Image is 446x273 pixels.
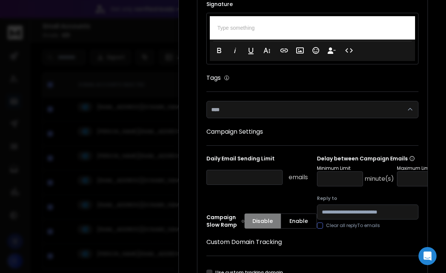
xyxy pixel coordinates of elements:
label: Signature [206,2,418,7]
label: Reply to [317,195,418,201]
h1: Campaign Settings [206,127,418,136]
button: Bold (⌘B) [212,43,226,58]
button: Disable [245,214,281,229]
p: emails [289,173,308,182]
p: Daily Email Sending Limit [206,155,308,165]
h1: Tags [206,73,221,82]
button: Underline (⌘U) [244,43,258,58]
p: Minimum Limit [317,165,394,171]
button: Emoticons [309,43,323,58]
button: Code View [342,43,356,58]
button: Insert Link (⌘K) [277,43,291,58]
p: Campaign Slow Ramp [206,214,245,229]
p: minute(s) [364,174,394,183]
h1: Custom Domain Tracking [206,238,418,247]
button: Italic (⌘I) [228,43,242,58]
button: Insert Image (⌘P) [293,43,307,58]
button: Insert Unsubscribe Link [325,43,339,58]
div: Open Intercom Messenger [418,247,437,265]
label: Clear all replyTo emails [326,223,380,229]
button: Enable [281,214,317,229]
